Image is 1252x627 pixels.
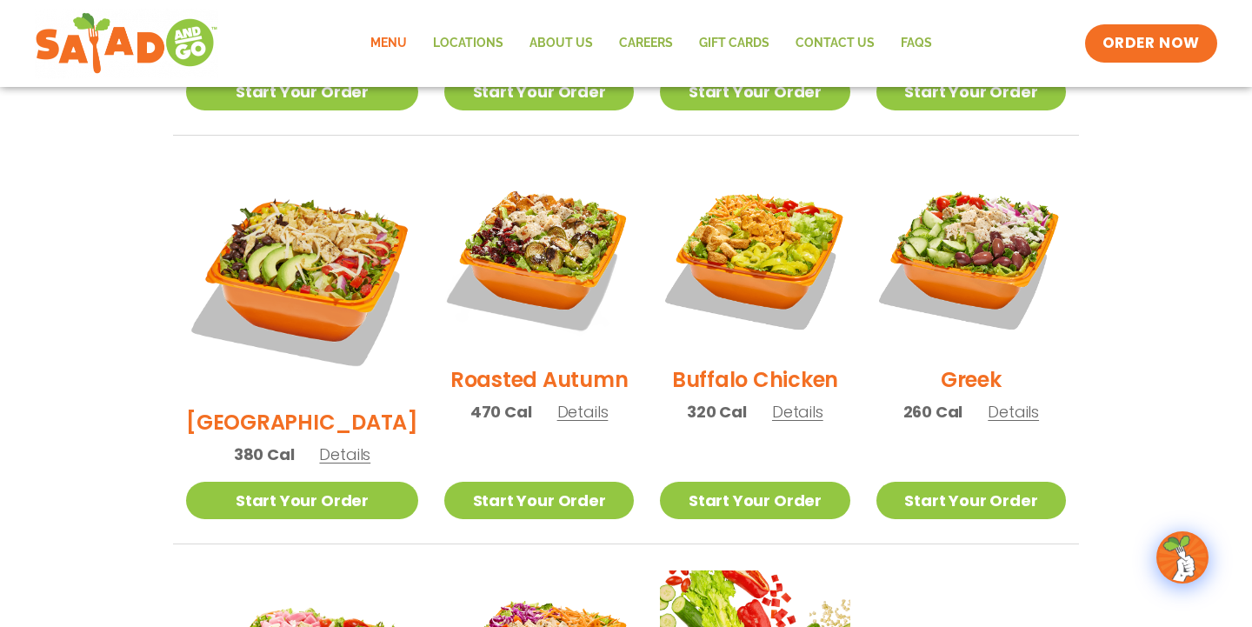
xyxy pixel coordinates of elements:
h2: [GEOGRAPHIC_DATA] [186,407,418,437]
h2: Buffalo Chicken [672,364,838,395]
img: new-SAG-logo-768×292 [35,9,218,78]
a: Start Your Order [186,482,418,519]
span: Details [319,444,370,465]
span: 470 Cal [470,400,532,424]
a: Contact Us [782,23,888,63]
h2: Roasted Autumn [450,364,629,395]
a: Start Your Order [186,73,418,110]
span: 320 Cal [687,400,747,424]
a: ORDER NOW [1085,24,1217,63]
img: Product photo for Buffalo Chicken Salad [660,162,849,351]
a: Start Your Order [876,73,1066,110]
a: Start Your Order [660,73,849,110]
a: Start Your Order [876,482,1066,519]
img: Product photo for Greek Salad [876,162,1066,351]
img: Product photo for Roasted Autumn Salad [444,162,634,351]
a: GIFT CARDS [686,23,782,63]
span: 260 Cal [903,400,963,424]
span: 380 Cal [234,443,295,466]
a: Careers [606,23,686,63]
a: About Us [516,23,606,63]
span: Details [988,401,1039,423]
a: FAQs [888,23,945,63]
span: Details [772,401,823,423]
img: wpChatIcon [1158,533,1207,582]
nav: Menu [357,23,945,63]
a: Menu [357,23,420,63]
h2: Greek [941,364,1002,395]
a: Start Your Order [660,482,849,519]
a: Start Your Order [444,73,634,110]
a: Locations [420,23,516,63]
a: Start Your Order [444,482,634,519]
span: Details [557,401,609,423]
img: Product photo for BBQ Ranch Salad [186,162,418,394]
span: ORDER NOW [1102,33,1200,54]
